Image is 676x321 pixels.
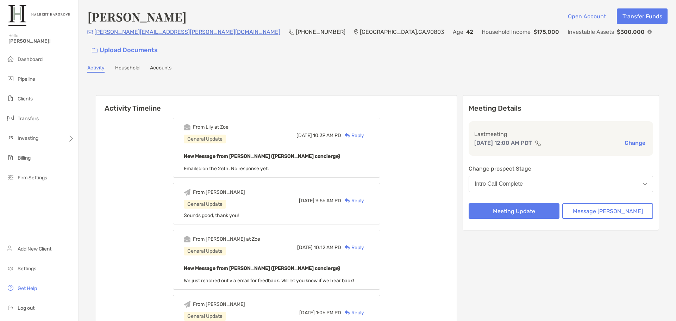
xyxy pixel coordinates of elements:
img: investing icon [6,134,15,142]
img: Zoe Logo [8,3,70,28]
a: Accounts [150,65,171,73]
img: dashboard icon [6,55,15,63]
span: Sounds good, thank you! [184,212,239,218]
a: Activity [87,65,105,73]
img: button icon [92,48,98,53]
p: Investable Assets [568,27,614,36]
span: Transfers [18,116,39,122]
img: logout icon [6,303,15,312]
span: 10:12 AM PD [314,245,341,251]
img: Open dropdown arrow [643,183,647,185]
img: settings icon [6,264,15,272]
span: [DATE] [297,245,313,251]
img: Reply icon [345,310,350,315]
img: Reply icon [345,198,350,203]
span: [PERSON_NAME]! [8,38,74,44]
span: Pipeline [18,76,35,82]
div: From [PERSON_NAME] at Zoe [193,236,260,242]
div: Reply [341,244,364,251]
span: 1:06 PM PD [316,310,341,316]
span: Settings [18,266,36,272]
img: pipeline icon [6,74,15,83]
img: Event icon [184,236,190,242]
p: [GEOGRAPHIC_DATA] , CA , 90803 [360,27,444,36]
p: Change prospect Stage [469,164,653,173]
button: Intro Call Complete [469,176,653,192]
span: Log out [18,305,35,311]
p: Age [453,27,463,36]
p: [PERSON_NAME][EMAIL_ADDRESS][PERSON_NAME][DOMAIN_NAME] [94,27,280,36]
img: Event icon [184,189,190,196]
p: 42 [466,27,473,36]
b: New Message from [PERSON_NAME] ([PERSON_NAME] concierge) [184,153,340,159]
span: Billing [18,155,31,161]
span: Get Help [18,285,37,291]
img: transfers icon [6,114,15,122]
img: clients icon [6,94,15,103]
img: Email Icon [87,30,93,34]
span: Clients [18,96,33,102]
img: firm-settings icon [6,173,15,181]
img: Location Icon [354,29,358,35]
span: 10:39 AM PD [313,132,341,138]
span: [DATE] [299,310,315,316]
span: We just reached out via email for feedback. Will let you know if we hear back! [184,278,354,284]
a: Household [115,65,139,73]
p: Meeting Details [469,104,653,113]
div: General Update [184,247,226,255]
b: New Message from [PERSON_NAME] ([PERSON_NAME] concierge) [184,265,340,271]
img: billing icon [6,153,15,162]
span: [DATE] [299,198,314,204]
span: Firm Settings [18,175,47,181]
p: [DATE] 12:00 AM PDT [474,138,532,147]
div: General Update [184,312,226,321]
div: General Update [184,135,226,143]
p: [PHONE_NUMBER] [296,27,345,36]
span: 9:56 AM PD [315,198,341,204]
img: Event icon [184,301,190,308]
div: From Lily at Zoe [193,124,229,130]
p: Household Income [482,27,531,36]
p: $300,000 [617,27,645,36]
p: Last meeting [474,130,647,138]
div: Reply [341,309,364,316]
span: [DATE] [296,132,312,138]
img: Reply icon [345,133,350,138]
p: $175,000 [533,27,559,36]
span: Dashboard [18,56,43,62]
span: Investing [18,135,38,141]
img: communication type [535,140,541,146]
div: Intro Call Complete [475,181,523,187]
img: Info Icon [647,30,652,34]
button: Transfer Funds [617,8,668,24]
div: From [PERSON_NAME] [193,301,245,307]
div: Reply [341,132,364,139]
span: Add New Client [18,246,51,252]
button: Message [PERSON_NAME] [562,203,653,219]
img: add_new_client icon [6,244,15,253]
img: Phone Icon [289,29,294,35]
button: Open Account [562,8,611,24]
div: From [PERSON_NAME] [193,189,245,195]
div: Reply [341,197,364,204]
button: Change [622,139,647,147]
img: get-help icon [6,284,15,292]
span: Emailed on the 26th. No response yet. [184,166,269,172]
img: Event icon [184,124,190,130]
button: Meeting Update [469,203,559,219]
h6: Activity Timeline [96,95,457,112]
h4: [PERSON_NAME] [87,8,187,25]
div: General Update [184,200,226,209]
a: Upload Documents [87,43,162,58]
img: Reply icon [345,245,350,250]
